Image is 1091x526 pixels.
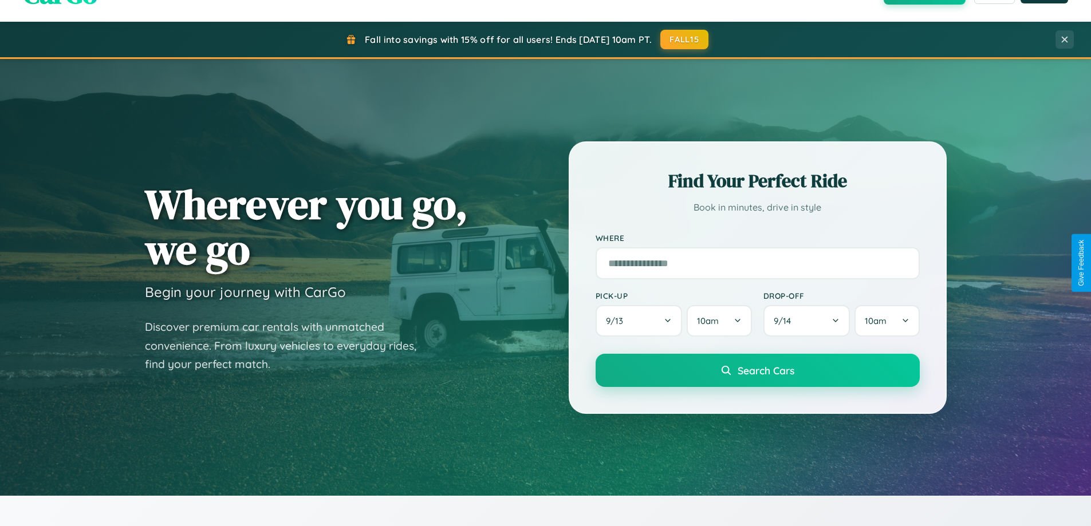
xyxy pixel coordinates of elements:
label: Pick-up [596,291,752,300]
span: 9 / 13 [606,315,629,326]
span: 9 / 14 [774,315,797,326]
p: Book in minutes, drive in style [596,199,920,216]
label: Where [596,233,920,243]
label: Drop-off [763,291,920,300]
button: 10am [687,305,751,337]
span: Fall into savings with 15% off for all users! Ends [DATE] 10am PT. [365,34,652,45]
button: 10am [854,305,919,337]
span: 10am [865,315,887,326]
button: Search Cars [596,354,920,387]
span: Search Cars [738,364,794,377]
button: 9/13 [596,305,683,337]
span: 10am [697,315,719,326]
h2: Find Your Perfect Ride [596,168,920,193]
div: Give Feedback [1077,240,1085,286]
p: Discover premium car rentals with unmatched convenience. From luxury vehicles to everyday rides, ... [145,318,431,374]
h1: Wherever you go, we go [145,181,468,272]
button: 9/14 [763,305,850,337]
h3: Begin your journey with CarGo [145,283,346,300]
button: FALL15 [660,30,708,49]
